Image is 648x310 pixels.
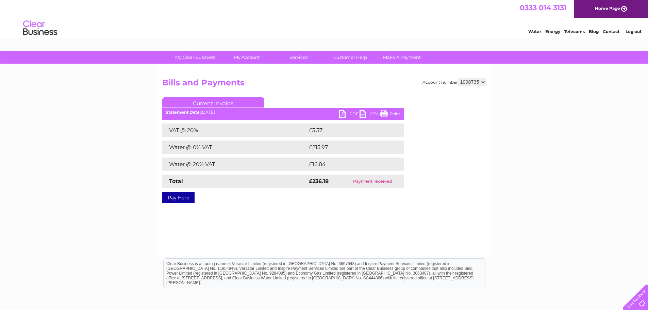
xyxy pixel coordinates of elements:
[166,110,201,115] b: Statement Date:
[164,4,485,33] div: Clear Business is a trading name of Verastar Limited (registered in [GEOGRAPHIC_DATA] No. 3667643...
[23,18,57,38] img: logo.png
[589,29,599,34] a: Blog
[603,29,619,34] a: Contact
[307,124,388,137] td: £3.37
[162,97,264,108] a: Current Invoice
[169,178,183,184] strong: Total
[167,51,223,64] a: My Clear Business
[626,29,642,34] a: Log out
[380,110,400,120] a: Print
[162,124,307,137] td: VAT @ 20%
[360,110,380,120] a: CSV
[307,141,391,154] td: £215.97
[270,51,327,64] a: Services
[162,141,307,154] td: Water @ 0% VAT
[341,175,403,188] td: Payment received
[162,78,486,91] h2: Bills and Payments
[307,158,390,171] td: £16.84
[219,51,275,64] a: My Account
[374,51,430,64] a: Make A Payment
[422,78,486,86] div: Account number
[322,51,378,64] a: Customer Help
[339,110,360,120] a: PDF
[309,178,329,184] strong: £236.18
[162,192,195,203] a: Pay Here
[520,3,567,12] a: 0333 014 3131
[162,158,307,171] td: Water @ 20% VAT
[564,29,585,34] a: Telecoms
[528,29,541,34] a: Water
[162,110,404,115] div: [DATE]
[545,29,560,34] a: Energy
